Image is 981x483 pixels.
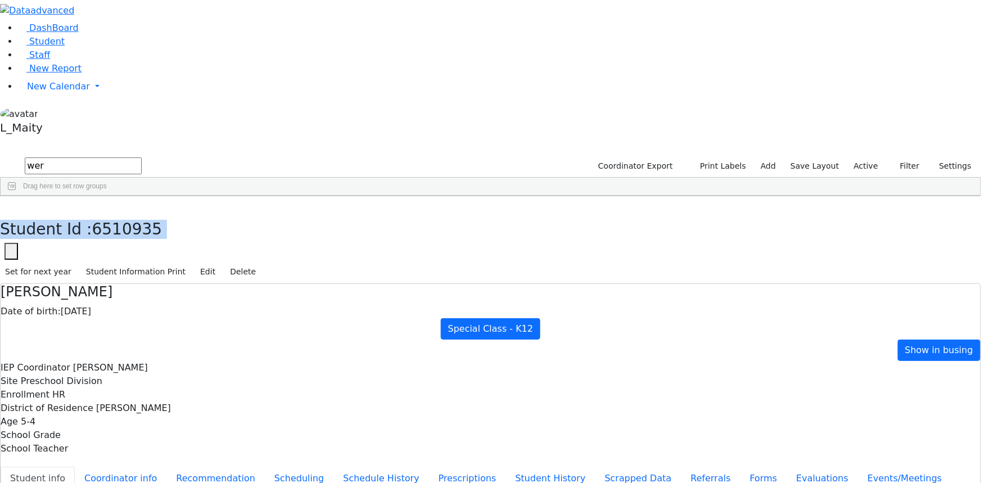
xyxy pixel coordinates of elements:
[18,49,50,60] a: Staff
[885,157,925,175] button: Filter
[18,75,981,98] a: New Calendar
[1,374,18,388] label: Site
[21,376,102,386] span: Preschool Division
[785,157,844,175] button: Save Layout
[18,36,65,47] a: Student
[73,362,148,373] span: [PERSON_NAME]
[92,220,162,238] span: 6510935
[925,157,977,175] button: Settings
[23,182,107,190] span: Drag here to set row groups
[195,263,220,281] button: Edit
[1,442,68,455] label: School Teacher
[27,81,90,92] span: New Calendar
[29,36,65,47] span: Student
[21,416,35,427] span: 5-4
[18,22,79,33] a: DashBoard
[898,340,980,361] a: Show in busing
[1,361,70,374] label: IEP Coordinator
[756,157,781,175] a: Add
[905,345,973,355] span: Show in busing
[29,49,50,60] span: Staff
[1,388,49,401] label: Enrollment
[687,157,751,175] button: Print Labels
[29,63,82,74] span: New Report
[18,63,82,74] a: New Report
[849,157,883,175] label: Active
[1,415,18,428] label: Age
[1,305,980,318] div: [DATE]
[1,428,61,442] label: School Grade
[96,403,171,413] span: [PERSON_NAME]
[29,22,79,33] span: DashBoard
[81,263,191,281] button: Student Information Print
[1,401,93,415] label: District of Residence
[441,318,541,340] a: Special Class - K12
[1,305,61,318] label: Date of birth:
[52,389,65,400] span: HR
[1,284,980,300] h4: [PERSON_NAME]
[225,263,261,281] button: Delete
[25,157,142,174] input: Search
[591,157,678,175] button: Coordinator Export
